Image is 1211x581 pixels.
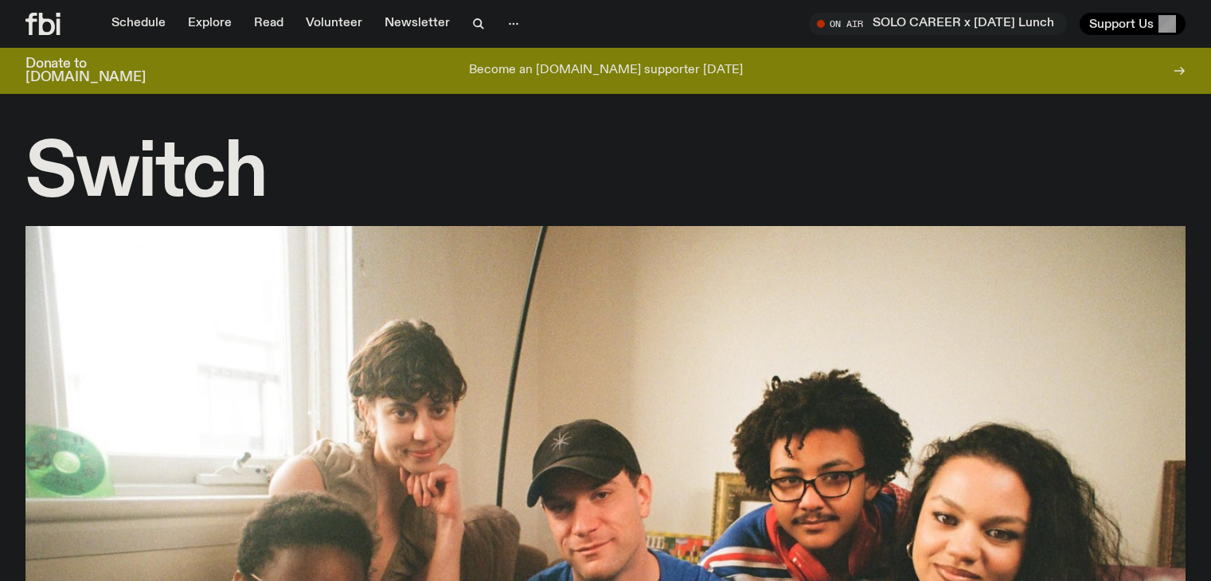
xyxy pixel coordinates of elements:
a: Newsletter [375,13,459,35]
a: Schedule [102,13,175,35]
span: Support Us [1089,17,1154,31]
a: Explore [178,13,241,35]
h1: Switch [25,138,1186,210]
p: Become an [DOMAIN_NAME] supporter [DATE] [469,64,743,78]
a: Read [244,13,293,35]
button: Support Us [1080,13,1186,35]
h3: Donate to [DOMAIN_NAME] [25,57,146,84]
a: Volunteer [296,13,372,35]
button: On AirSOLO CAREER x [DATE] Lunch [809,13,1067,35]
